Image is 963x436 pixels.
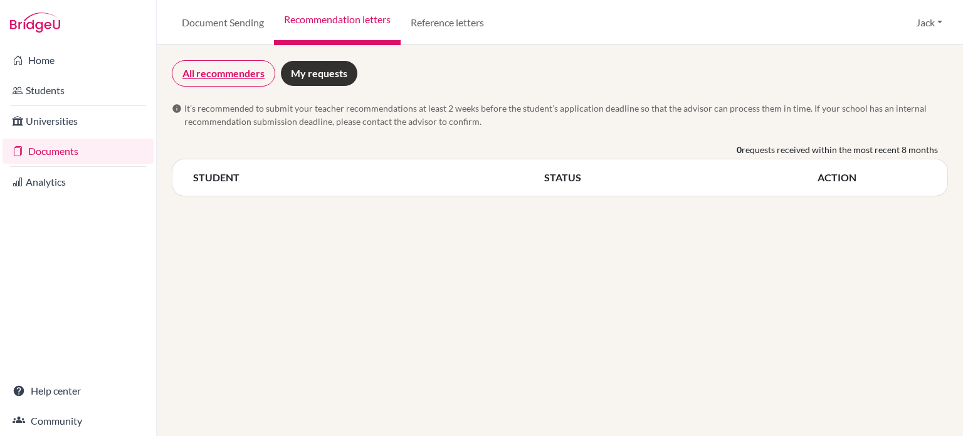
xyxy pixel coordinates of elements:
b: 0 [737,143,742,156]
a: Community [3,408,154,433]
a: Home [3,48,154,73]
a: Documents [3,139,154,164]
a: Analytics [3,169,154,194]
th: ACTION [817,169,927,186]
a: Universities [3,109,154,134]
th: STUDENT [192,169,544,186]
span: info [172,104,182,114]
a: All recommenders [172,60,275,87]
img: Bridge-U [10,13,60,33]
a: Students [3,78,154,103]
span: requests received within the most recent 8 months [742,143,938,156]
a: Help center [3,378,154,403]
button: Jack [910,11,948,35]
th: STATUS [544,169,817,186]
a: My requests [280,60,358,87]
span: It’s recommended to submit your teacher recommendations at least 2 weeks before the student’s app... [184,102,948,128]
